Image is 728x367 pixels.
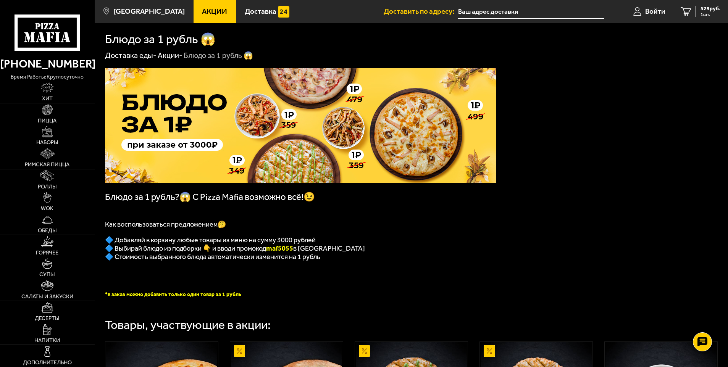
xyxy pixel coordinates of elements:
span: WOK [41,206,53,211]
span: Салаты и закуски [21,294,73,299]
span: Римская пицца [25,162,69,167]
span: 🔷 Стоимость выбранного блюда автоматически изменится на 1 рубль [105,253,320,261]
span: Как воспользоваться предложением🤔 [105,220,226,229]
span: Хит [42,96,53,101]
img: Акционный [234,345,245,357]
span: Обеды [38,228,57,233]
span: Супы [39,272,55,277]
span: Акции [202,8,227,15]
img: 1024x1024 [105,68,496,183]
span: Дополнительно [23,360,72,365]
div: Товары, участвующие в акции: [105,319,271,331]
a: Доставка еды- [105,51,157,60]
h1: Блюдо за 1 рубль 😱 [105,33,216,45]
span: Доставка [245,8,276,15]
span: 🔷 Выбирай блюдо из подборки 👇 и вводи промокод в [GEOGRAPHIC_DATA] [105,244,365,253]
span: Доставить по адресу: [384,8,458,15]
img: Акционный [484,345,495,357]
span: Напитки [34,338,60,343]
span: С Pizza Mafia возможно всё!😉 [192,192,315,202]
b: *в заказ можно добавить только один товар за 1 рубль [105,291,241,298]
span: Наборы [36,140,58,145]
span: 529 руб. [701,6,720,11]
img: Акционный [359,345,370,357]
span: Роллы [38,184,57,190]
input: Ваш адрес доставки [458,5,604,19]
img: 15daf4d41897b9f0e9f617042186c801.svg [278,6,289,18]
span: 🔷 Добавляй в корзину любые товары из меню на сумму 3000 рублей [105,236,316,244]
span: Десерты [35,316,60,321]
span: Пицца [38,118,56,124]
b: maf5055 [266,244,293,253]
a: Акции- [158,51,182,60]
span: [GEOGRAPHIC_DATA] [113,8,185,15]
div: Блюдо за 1 рубль 😱 [184,51,253,61]
span: Блюдо за 1 рубль?😱 [105,192,192,202]
span: Горячее [36,250,58,256]
span: 1 шт. [701,12,720,17]
span: Войти [645,8,665,15]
